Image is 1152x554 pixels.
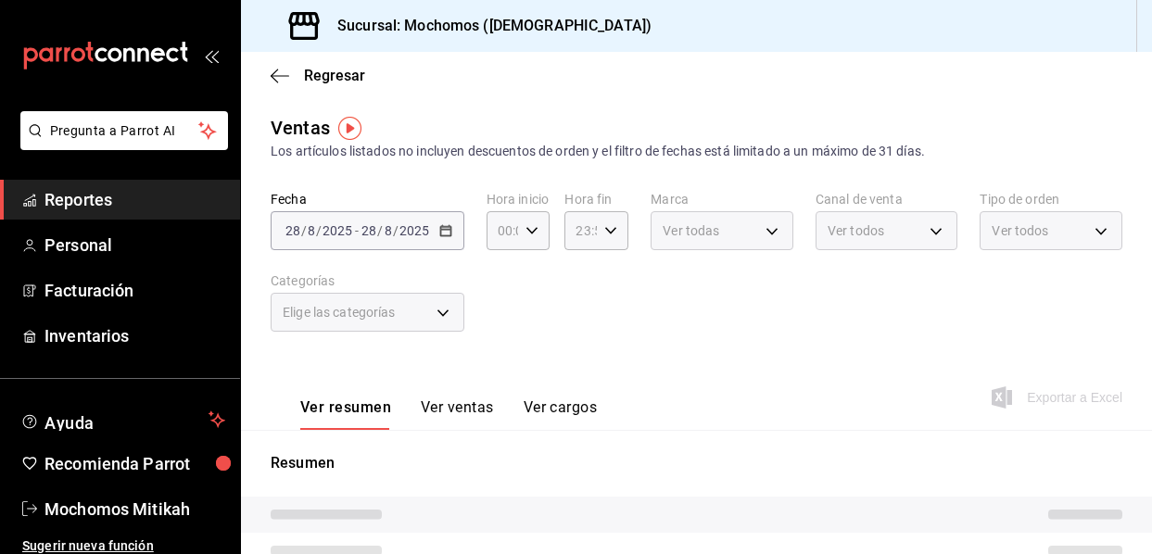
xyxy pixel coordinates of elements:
div: Ventas [271,114,330,142]
span: Recomienda Parrot [44,451,225,476]
input: -- [361,223,377,238]
span: / [316,223,322,238]
span: / [393,223,399,238]
h3: Sucursal: Mochomos ([DEMOGRAPHIC_DATA]) [323,15,652,37]
span: Pregunta a Parrot AI [50,121,199,141]
label: Categorías [271,274,464,287]
span: Ver todas [663,221,719,240]
input: ---- [322,223,353,238]
span: Ayuda [44,409,201,431]
div: Los artículos listados no incluyen descuentos de orden y el filtro de fechas está limitado a un m... [271,142,1122,161]
input: -- [307,223,316,238]
button: Ver ventas [421,398,494,430]
button: Pregunta a Parrot AI [20,111,228,150]
span: Elige las categorías [283,303,396,321]
a: Pregunta a Parrot AI [13,134,228,154]
span: Reportes [44,187,225,212]
span: Ver todos [828,221,884,240]
input: -- [285,223,301,238]
input: -- [384,223,393,238]
img: Tooltip marker [338,117,361,140]
div: navigation tabs [300,398,597,430]
label: Tipo de orden [980,193,1122,206]
button: open_drawer_menu [204,48,219,63]
span: / [301,223,307,238]
label: Marca [651,193,793,206]
input: ---- [399,223,430,238]
label: Hora fin [564,193,628,206]
span: Personal [44,233,225,258]
p: Resumen [271,452,1122,474]
button: Regresar [271,67,365,84]
label: Hora inicio [487,193,551,206]
button: Ver resumen [300,398,391,430]
span: - [355,223,359,238]
span: Facturación [44,278,225,303]
label: Fecha [271,193,464,206]
span: / [377,223,383,238]
span: Ver todos [992,221,1048,240]
span: Inventarios [44,323,225,348]
span: Mochomos Mitikah [44,497,225,522]
span: Regresar [304,67,365,84]
button: Ver cargos [524,398,598,430]
label: Canal de venta [816,193,958,206]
